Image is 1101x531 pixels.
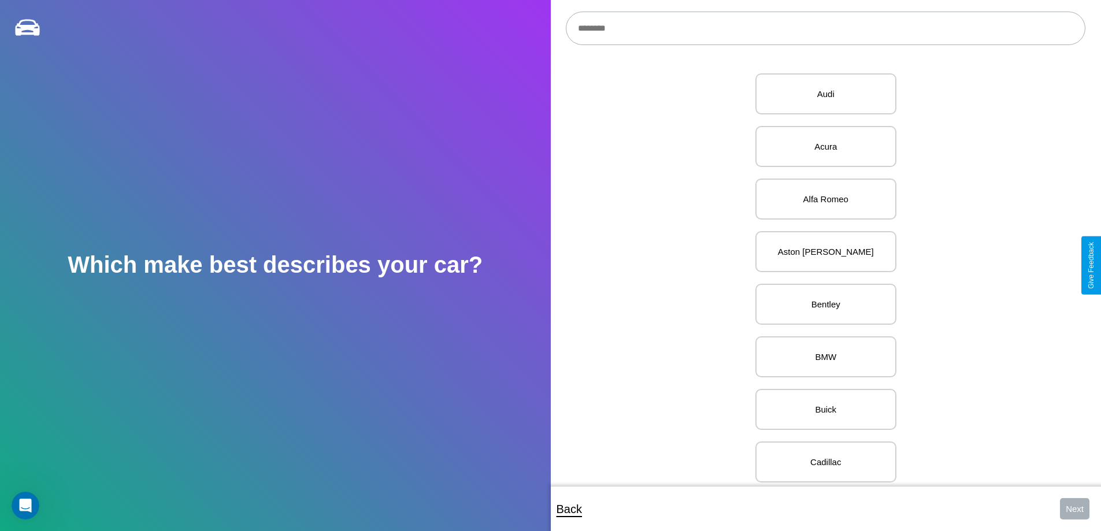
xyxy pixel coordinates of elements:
[68,252,483,278] h2: Which make best describes your car?
[768,244,884,259] p: Aston [PERSON_NAME]
[768,86,884,102] p: Audi
[768,402,884,417] p: Buick
[768,454,884,470] p: Cadillac
[768,139,884,154] p: Acura
[1087,242,1095,289] div: Give Feedback
[1060,498,1089,519] button: Next
[768,296,884,312] p: Bentley
[768,349,884,365] p: BMW
[768,191,884,207] p: Alfa Romeo
[12,492,39,519] iframe: Intercom live chat
[557,499,582,519] p: Back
